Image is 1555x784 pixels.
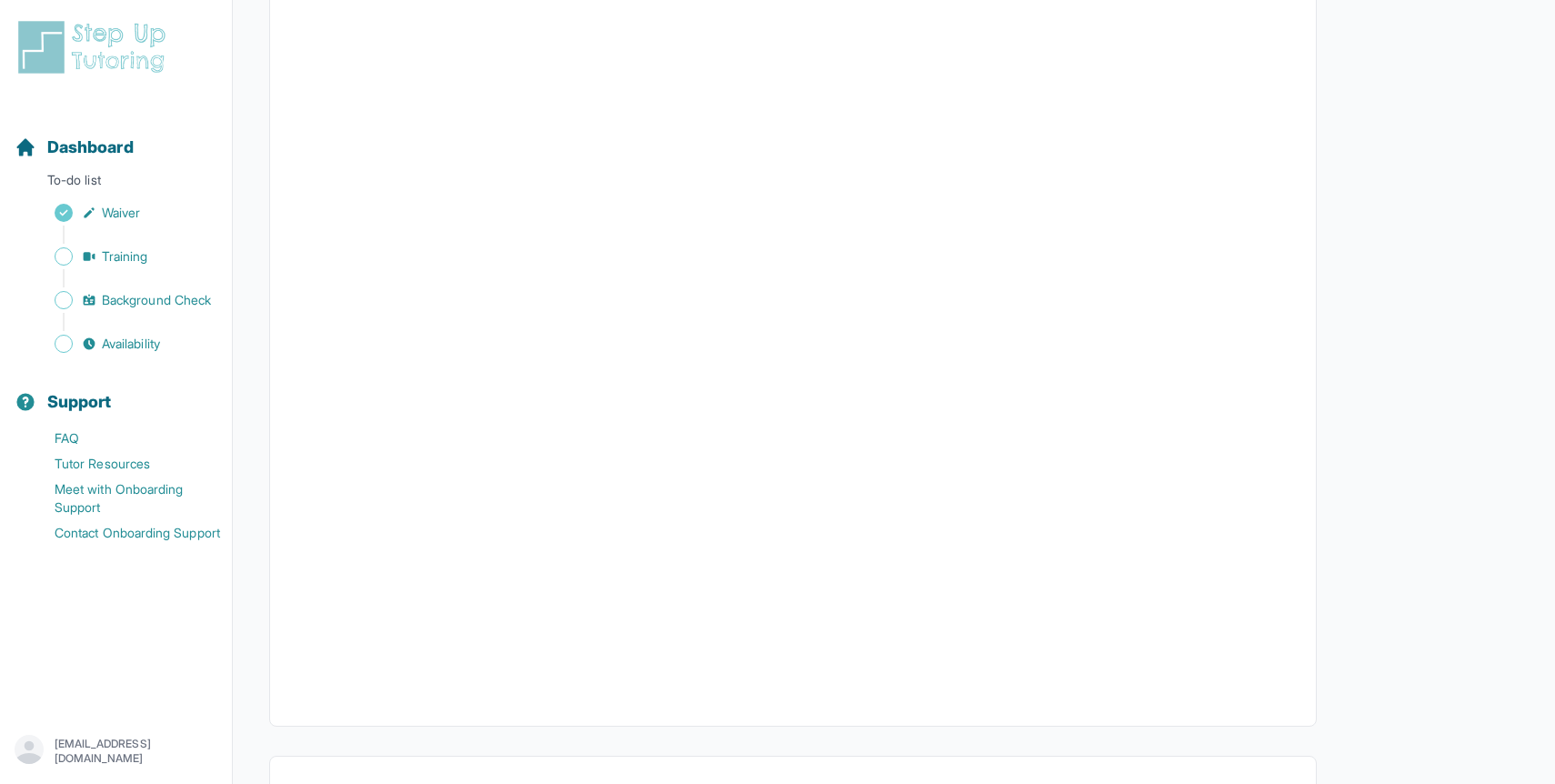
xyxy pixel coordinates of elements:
span: Dashboard [47,135,134,160]
button: Dashboard [7,106,225,167]
a: Training [15,244,232,269]
a: Availability [15,331,232,357]
span: Background Check [102,291,211,309]
span: Availability [102,335,160,353]
span: Waiver [102,204,140,222]
button: [EMAIL_ADDRESS][DOMAIN_NAME] [15,735,217,768]
a: Contact Onboarding Support [15,520,232,546]
a: Tutor Resources [15,451,232,477]
img: logo [15,18,176,76]
a: Background Check [15,287,232,313]
p: [EMAIL_ADDRESS][DOMAIN_NAME] [55,737,217,766]
a: Meet with Onboarding Support [15,477,232,520]
span: Training [102,247,148,266]
a: Waiver [15,200,232,226]
span: Support [47,389,112,415]
button: Support [7,360,225,422]
a: Dashboard [15,135,134,160]
a: FAQ [15,426,232,451]
p: To-do list [7,171,225,196]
